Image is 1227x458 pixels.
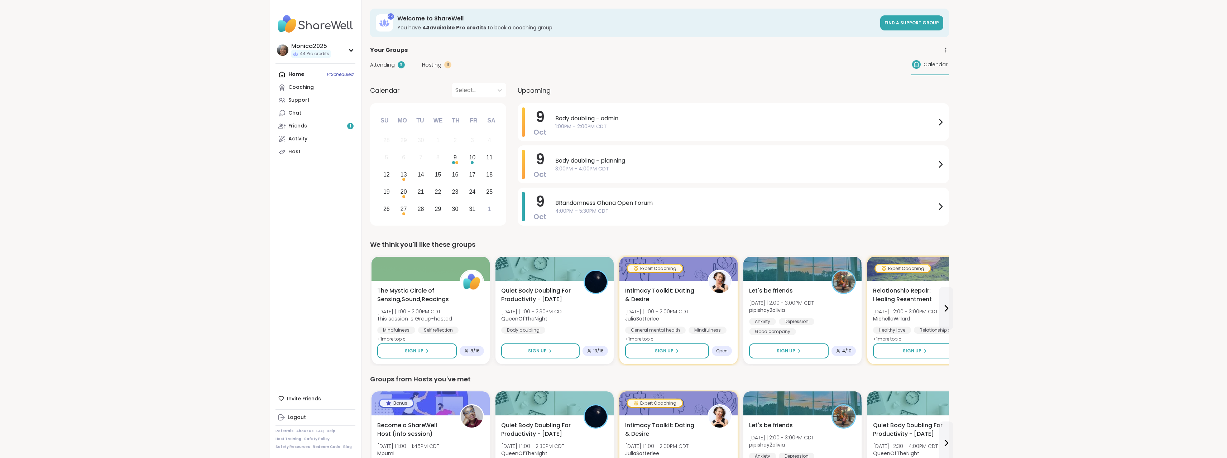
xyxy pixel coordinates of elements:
[914,327,974,334] div: Relationship struggles
[275,94,355,107] a: Support
[288,122,307,130] div: Friends
[482,133,497,148] div: Not available Saturday, October 4th, 2025
[482,150,497,165] div: Choose Saturday, October 11th, 2025
[885,20,939,26] span: Find a support group
[275,11,355,37] img: ShareWell Nav Logo
[379,184,394,199] div: Choose Sunday, October 19th, 2025
[555,123,936,130] span: 1:00PM - 2:00PM CDT
[377,443,439,450] span: [DATE] | 1:00 - 1:45PM CDT
[488,204,491,214] div: 1
[377,286,452,304] span: The Mystic Circle of Sensing,Sound,Readings
[533,212,547,222] span: Oct
[689,327,727,334] div: Mindfulness
[396,184,411,199] div: Choose Monday, October 20th, 2025
[436,153,440,162] div: 8
[469,187,475,197] div: 24
[486,153,493,162] div: 11
[625,343,709,358] button: Sign Up
[350,123,351,129] span: 1
[396,201,411,217] div: Choose Monday, October 27th, 2025
[430,201,446,217] div: Choose Wednesday, October 29th, 2025
[749,318,776,325] div: Anxiety
[430,167,446,183] div: Choose Wednesday, October 15th, 2025
[418,170,424,179] div: 14
[275,120,355,132] a: Friends1
[379,133,394,148] div: Not available Sunday, September 28th, 2025
[275,132,355,145] a: Activity
[275,392,355,405] div: Invite Friends
[379,167,394,183] div: Choose Sunday, October 12th, 2025
[482,201,497,217] div: Choose Saturday, November 1st, 2025
[383,187,390,197] div: 19
[555,207,936,215] span: 4:00PM - 5:30PM CDT
[465,150,480,165] div: Choose Friday, October 10th, 2025
[413,133,428,148] div: Not available Tuesday, September 30th, 2025
[465,184,480,199] div: Choose Friday, October 24th, 2025
[924,61,948,68] span: Calendar
[288,414,306,421] div: Logout
[593,348,604,354] span: 13 / 16
[536,192,545,212] span: 9
[422,24,486,31] b: 44 available Pro credit s
[396,167,411,183] div: Choose Monday, October 13th, 2025
[483,113,499,129] div: Sa
[709,405,731,428] img: JuliaSatterlee
[465,167,480,183] div: Choose Friday, October 17th, 2025
[465,201,480,217] div: Choose Friday, October 31st, 2025
[454,153,457,162] div: 9
[749,328,796,335] div: Good company
[343,444,352,449] a: Blog
[412,113,428,129] div: Tu
[413,184,428,199] div: Choose Tuesday, October 21st, 2025
[379,201,394,217] div: Choose Sunday, October 26th, 2025
[413,150,428,165] div: Not available Tuesday, October 7th, 2025
[518,86,551,95] span: Upcoming
[533,169,547,179] span: Oct
[533,127,547,137] span: Oct
[716,348,728,354] span: Open
[749,299,814,307] span: [DATE] | 2:00 - 3:00PM CDT
[452,170,459,179] div: 16
[288,148,301,155] div: Host
[625,450,659,457] b: JuliaSatterlee
[536,107,545,127] span: 9
[377,308,452,315] span: [DATE] | 1:00 - 2:00PM CDT
[471,135,474,145] div: 3
[396,150,411,165] div: Not available Monday, October 6th, 2025
[833,405,855,428] img: pipishay2olivia
[749,441,785,448] b: pipishay2olivia
[370,240,949,250] div: We think you'll like these groups
[625,443,689,450] span: [DATE] | 1:00 - 2:00PM CDT
[377,113,392,129] div: Su
[469,153,475,162] div: 10
[482,184,497,199] div: Choose Saturday, October 25th, 2025
[418,187,424,197] div: 21
[448,113,464,129] div: Th
[873,450,919,457] b: QueenOfTheNight
[418,135,424,145] div: 30
[749,307,785,314] b: pipishay2olivia
[288,135,307,143] div: Activity
[469,170,475,179] div: 17
[379,150,394,165] div: Not available Sunday, October 5th, 2025
[749,421,793,430] span: Let's be friends
[447,201,463,217] div: Choose Thursday, October 30th, 2025
[873,308,938,315] span: [DATE] | 2:00 - 3:00PM CDT
[430,150,446,165] div: Not available Wednesday, October 8th, 2025
[370,374,949,384] div: Groups from Hosts you've met
[501,308,564,315] span: [DATE] | 1:00 - 2:30PM CDT
[625,327,686,334] div: General mental health
[288,84,314,91] div: Coaching
[378,132,498,217] div: month 2025-10
[288,110,301,117] div: Chat
[401,135,407,145] div: 29
[749,286,793,295] span: Let's be friends
[447,133,463,148] div: Not available Thursday, October 2nd, 2025
[454,135,457,145] div: 2
[555,199,936,207] span: BRandomness Ohana Open Forum
[388,13,394,20] div: 44
[383,135,390,145] div: 28
[501,343,580,358] button: Sign Up
[779,318,814,325] div: Depression
[377,327,415,334] div: Mindfulness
